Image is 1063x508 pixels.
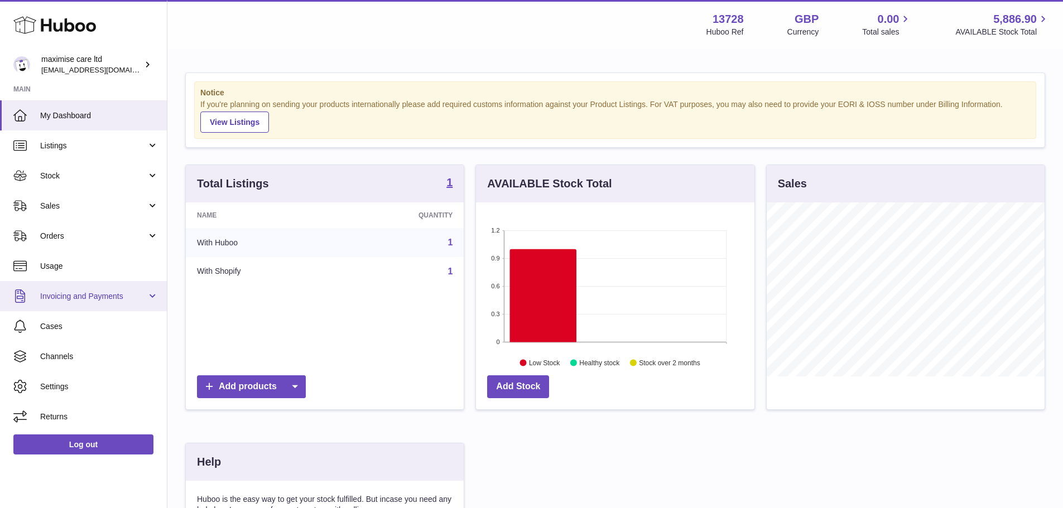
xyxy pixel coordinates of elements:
[40,291,147,302] span: Invoicing and Payments
[862,12,912,37] a: 0.00 Total sales
[492,311,500,317] text: 0.3
[186,228,336,257] td: With Huboo
[186,257,336,286] td: With Shopify
[639,359,700,366] text: Stock over 2 months
[200,112,269,133] a: View Listings
[862,27,912,37] span: Total sales
[955,27,1050,37] span: AVAILABLE Stock Total
[529,359,560,366] text: Low Stock
[492,227,500,234] text: 1.2
[446,177,453,188] strong: 1
[40,261,158,272] span: Usage
[40,412,158,422] span: Returns
[197,176,269,191] h3: Total Listings
[778,176,807,191] h3: Sales
[13,434,153,454] a: Log out
[40,201,147,211] span: Sales
[40,110,158,121] span: My Dashboard
[487,176,612,191] h3: AVAILABLE Stock Total
[787,27,819,37] div: Currency
[713,12,744,27] strong: 13728
[993,12,1037,27] span: 5,886.90
[40,231,147,241] span: Orders
[200,88,1030,98] strong: Notice
[197,375,306,398] a: Add products
[40,141,147,151] span: Listings
[40,351,158,362] span: Channels
[878,12,900,27] span: 0.00
[13,56,30,73] img: maxadamsa2016@gmail.com
[40,321,158,332] span: Cases
[955,12,1050,37] a: 5,886.90 AVAILABLE Stock Total
[200,99,1030,133] div: If you're planning on sending your products internationally please add required customs informati...
[186,202,336,228] th: Name
[41,54,142,75] div: maximise care ltd
[336,202,464,228] th: Quantity
[795,12,819,27] strong: GBP
[492,283,500,289] text: 0.6
[197,454,221,470] h3: Help
[497,338,500,345] text: 0
[448,238,453,247] a: 1
[487,375,549,398] a: Add Stock
[446,177,453,190] a: 1
[706,27,744,37] div: Huboo Ref
[41,65,164,74] span: [EMAIL_ADDRESS][DOMAIN_NAME]
[40,381,158,392] span: Settings
[580,359,621,366] text: Healthy stock
[448,267,453,276] a: 1
[40,171,147,181] span: Stock
[492,255,500,262] text: 0.9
